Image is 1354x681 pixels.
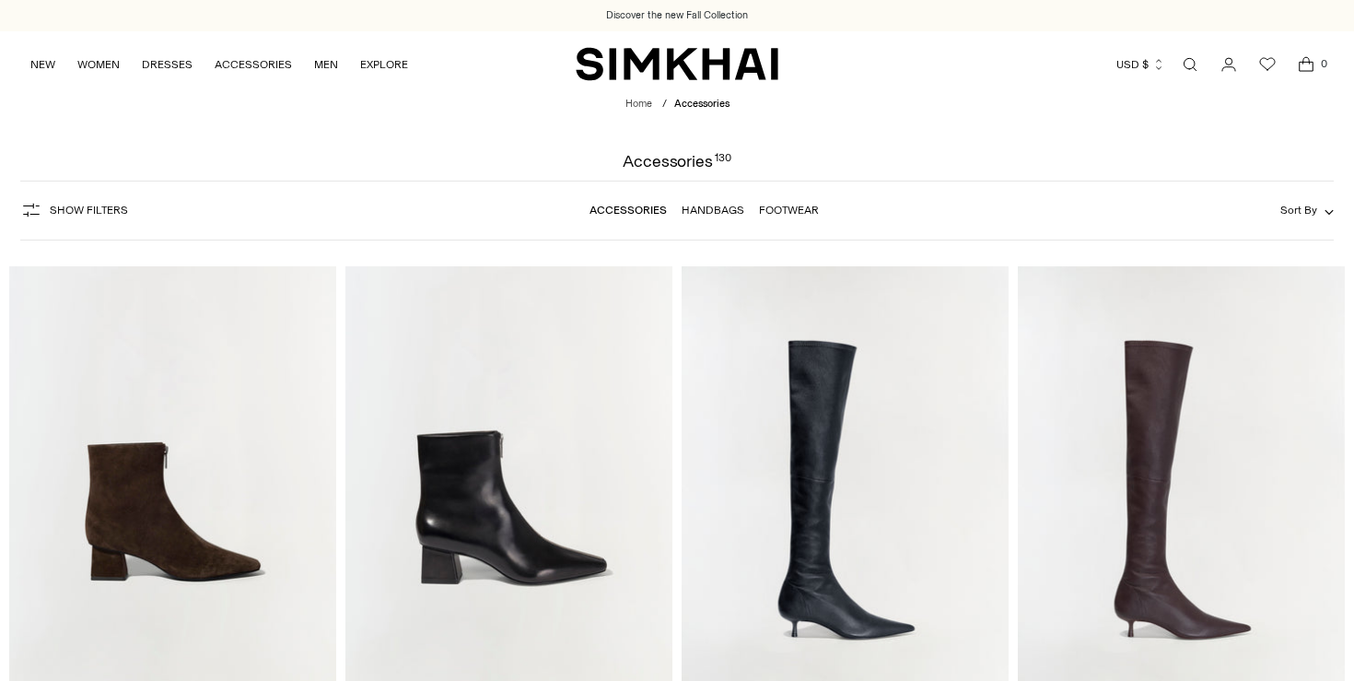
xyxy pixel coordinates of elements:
span: Accessories [674,98,730,110]
a: Footwear [759,204,819,217]
a: DRESSES [142,44,193,85]
a: Handbags [682,204,744,217]
a: Home [625,98,652,110]
nav: breadcrumbs [625,97,730,112]
a: Open search modal [1172,46,1208,83]
h1: Accessories [623,153,730,170]
a: Open cart modal [1288,46,1325,83]
div: 130 [715,153,731,170]
button: USD $ [1116,44,1165,85]
a: MEN [314,44,338,85]
span: 0 [1315,55,1332,72]
div: / [662,97,667,112]
span: Sort By [1280,204,1317,217]
a: Go to the account page [1210,46,1247,83]
a: NEW [30,44,55,85]
a: SIMKHAI [576,46,778,82]
nav: Linked collections [589,191,819,229]
a: WOMEN [77,44,120,85]
button: Sort By [1280,200,1334,220]
button: Show Filters [20,195,128,225]
a: Wishlist [1249,46,1286,83]
a: ACCESSORIES [215,44,292,85]
a: Accessories [589,204,667,217]
span: Show Filters [50,204,128,217]
a: Discover the new Fall Collection [606,8,748,23]
a: EXPLORE [360,44,408,85]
